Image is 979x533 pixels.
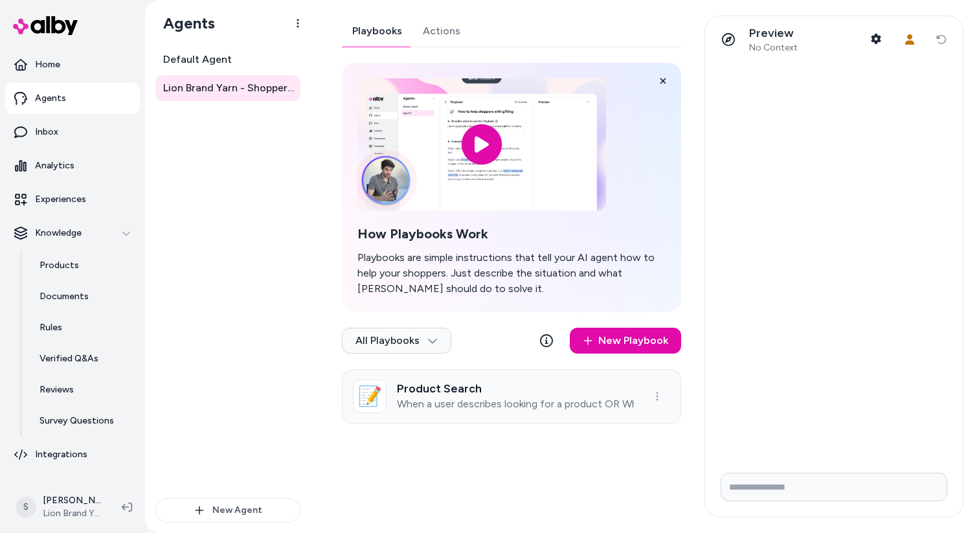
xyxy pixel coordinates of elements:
button: New Agent [155,498,300,523]
div: 📝 [353,380,387,413]
p: [PERSON_NAME] [43,494,101,507]
img: alby Logo [13,16,78,35]
span: No Context [749,42,798,54]
p: When a user describes looking for a product OR When a user says that they're new to knitting or c... [397,398,634,411]
span: Default Agent [163,52,232,67]
p: Home [35,58,60,71]
p: Playbooks are simple instructions that tell your AI agent how to help your shoppers. Just describ... [357,250,666,297]
p: Knowledge [35,227,82,240]
h3: Product Search [397,382,634,395]
input: Write your prompt here [721,473,947,501]
a: Verified Q&As [27,343,140,374]
a: New Playbook [570,328,681,354]
span: Lion Brand Yarn [43,507,101,520]
a: Rules [27,312,140,343]
button: S[PERSON_NAME]Lion Brand Yarn [8,486,111,528]
button: All Playbooks [342,328,451,354]
p: Analytics [35,159,74,172]
a: Playbooks [342,16,412,47]
p: Integrations [35,448,87,461]
h1: Agents [153,14,215,33]
a: Reviews [27,374,140,405]
p: Survey Questions [39,414,114,427]
a: Default Agent [155,47,300,73]
p: Rules [39,321,62,334]
a: Actions [412,16,471,47]
a: Documents [27,281,140,312]
a: Experiences [5,184,140,215]
a: Integrations [5,439,140,470]
p: Agents [35,92,66,105]
a: Lion Brand Yarn - Shopper Assistant [155,75,300,101]
p: Experiences [35,193,86,206]
a: Agents [5,83,140,114]
p: Verified Q&As [39,352,98,365]
p: Preview [749,26,798,41]
p: Products [39,259,79,272]
a: Survey Questions [27,405,140,437]
span: All Playbooks [355,334,438,347]
h2: How Playbooks Work [357,226,666,242]
span: Lion Brand Yarn - Shopper Assistant [163,80,295,96]
span: S [16,497,36,517]
a: Home [5,49,140,80]
a: Inbox [5,117,140,148]
a: Products [27,250,140,281]
p: Inbox [35,126,58,139]
button: Knowledge [5,218,140,249]
a: Analytics [5,150,140,181]
a: 📝Product SearchWhen a user describes looking for a product OR When a user says that they're new t... [342,369,681,424]
p: Reviews [39,383,74,396]
p: Documents [39,290,89,303]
